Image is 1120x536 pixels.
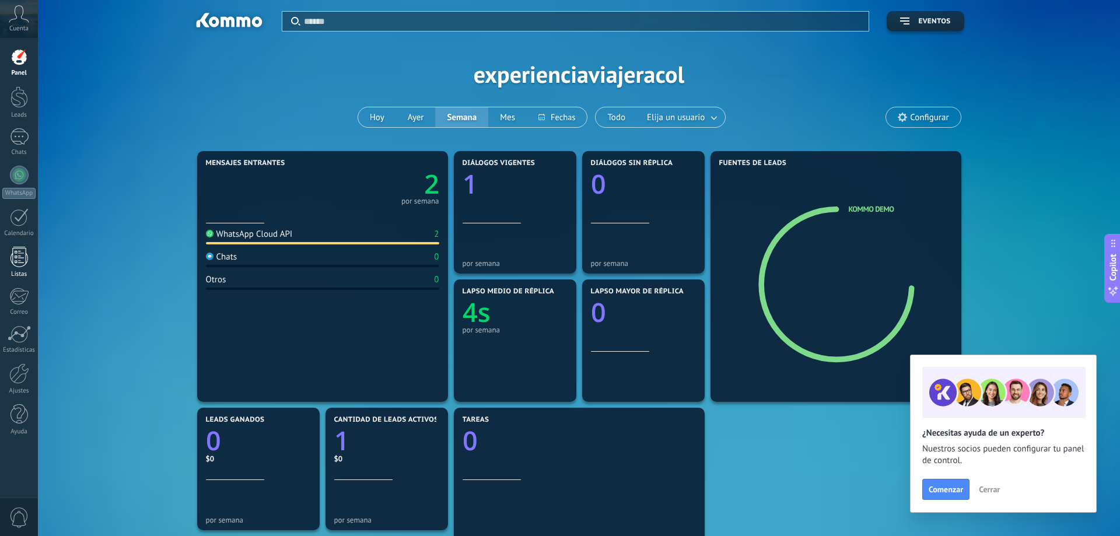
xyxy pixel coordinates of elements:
img: Chats [206,253,213,260]
button: Ayer [396,107,436,127]
button: Cerrar [974,481,1005,498]
div: por semana [334,516,439,524]
button: Mes [488,107,527,127]
span: Diálogos vigentes [463,159,535,167]
div: WhatsApp Cloud API [206,229,293,240]
div: por semana [591,259,696,268]
div: Correo [2,309,36,316]
div: Listas [2,271,36,278]
div: Estadísticas [2,346,36,354]
div: por semana [401,198,439,204]
span: Comenzar [929,485,963,493]
a: 0 [463,423,696,458]
span: Nuestros socios pueden configurar tu panel de control. [922,443,1084,467]
text: 4s [463,295,491,330]
button: Comenzar [922,479,970,500]
h2: ¿Necesitas ayuda de un experto? [922,428,1084,439]
span: Copilot [1107,254,1119,281]
div: por semana [463,259,568,268]
span: Cantidad de leads activos [334,416,439,424]
span: Mensajes entrantes [206,159,285,167]
button: Eventos [887,11,964,31]
text: 0 [463,423,478,458]
a: 1 [334,423,439,458]
div: por semana [463,325,568,334]
div: Chats [2,149,36,156]
img: WhatsApp Cloud API [206,230,213,237]
div: Chats [206,251,237,262]
a: Kommo Demo [849,204,894,214]
span: Lapso medio de réplica [463,288,555,296]
text: 0 [206,423,221,458]
div: Panel [2,69,36,77]
span: Fuentes de leads [719,159,787,167]
a: 2 [323,166,439,202]
span: Diálogos sin réplica [591,159,673,167]
div: WhatsApp [2,188,36,199]
text: 1 [334,423,349,458]
button: Fechas [527,107,587,127]
button: Semana [435,107,488,127]
div: por semana [206,516,311,524]
div: Ayuda [2,428,36,436]
span: Elija un usuario [645,110,707,125]
span: Lapso mayor de réplica [591,288,684,296]
text: 0 [591,166,606,202]
div: Ajustes [2,387,36,395]
span: Configurar [910,113,949,122]
span: Eventos [918,17,950,26]
button: Hoy [358,107,396,127]
text: 1 [463,166,478,202]
span: Cuenta [9,25,29,33]
a: 0 [206,423,311,458]
div: Calendario [2,230,36,237]
span: Leads ganados [206,416,265,424]
div: 2 [434,229,439,240]
div: Leads [2,111,36,119]
button: Elija un usuario [637,107,725,127]
div: 0 [434,251,439,262]
div: 0 [434,274,439,285]
div: Otros [206,274,226,285]
div: $0 [206,454,311,464]
span: Tareas [463,416,489,424]
text: 2 [424,166,439,202]
button: Todo [596,107,637,127]
text: 0 [591,295,606,330]
div: $0 [334,454,439,464]
span: Cerrar [979,485,1000,493]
